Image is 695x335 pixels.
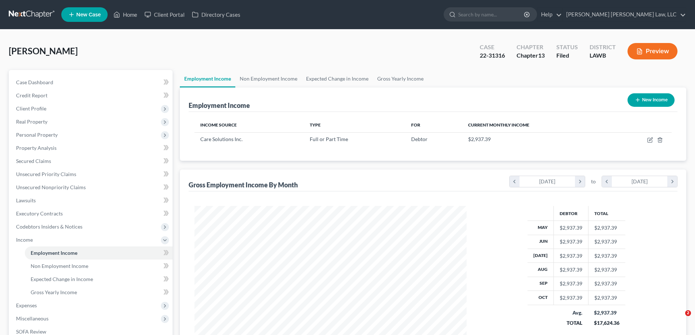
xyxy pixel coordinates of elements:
[575,176,585,187] i: chevron_right
[16,184,86,190] span: Unsecured Nonpriority Claims
[31,289,77,295] span: Gross Yearly Income
[594,319,619,327] div: $17,624.36
[560,294,582,301] div: $2,937.39
[560,252,582,260] div: $2,937.39
[25,246,173,260] a: Employment Income
[588,263,625,277] td: $2,937.39
[16,328,46,335] span: SOFA Review
[10,155,173,168] a: Secured Claims
[612,176,668,187] div: [DATE]
[537,8,562,21] a: Help
[628,43,677,59] button: Preview
[189,180,298,189] div: Gross Employment Income By Month
[594,309,619,316] div: $2,937.39
[528,221,554,235] th: May
[25,260,173,273] a: Non Employment Income
[200,122,237,128] span: Income Source
[310,122,321,128] span: Type
[468,122,529,128] span: Current Monthly Income
[16,237,33,243] span: Income
[10,207,173,220] a: Executory Contracts
[560,280,582,287] div: $2,937.39
[628,93,675,107] button: New Income
[559,319,582,327] div: TOTAL
[16,105,46,112] span: Client Profile
[200,136,243,142] span: Care Solutions Inc.
[25,286,173,299] a: Gross Yearly Income
[16,145,57,151] span: Property Analysis
[556,51,578,60] div: Filed
[373,70,428,87] a: Gross Yearly Income
[411,122,420,128] span: For
[480,51,505,60] div: 22-31316
[188,8,244,21] a: Directory Cases
[180,70,235,87] a: Employment Income
[10,194,173,207] a: Lawsuits
[685,310,691,316] span: 2
[528,235,554,249] th: Jun
[10,89,173,102] a: Credit Report
[76,12,101,17] span: New Case
[16,315,49,322] span: Miscellaneous
[16,158,51,164] span: Secured Claims
[588,235,625,249] td: $2,937.39
[10,168,173,181] a: Unsecured Priority Claims
[528,277,554,291] th: Sep
[10,141,173,155] a: Property Analysis
[310,136,348,142] span: Full or Part Time
[16,79,53,85] span: Case Dashboard
[560,238,582,245] div: $2,937.39
[16,171,76,177] span: Unsecured Priority Claims
[31,250,77,256] span: Employment Income
[560,224,582,231] div: $2,937.39
[110,8,141,21] a: Home
[16,132,58,138] span: Personal Property
[556,43,578,51] div: Status
[235,70,302,87] a: Non Employment Income
[25,273,173,286] a: Expected Change in Income
[517,43,545,51] div: Chapter
[517,51,545,60] div: Chapter
[602,176,612,187] i: chevron_left
[560,266,582,273] div: $2,937.39
[468,136,491,142] span: $2,937.39
[16,210,63,217] span: Executory Contracts
[31,276,93,282] span: Expected Change in Income
[520,176,575,187] div: [DATE]
[588,277,625,291] td: $2,937.39
[559,309,582,316] div: Avg.
[528,249,554,262] th: [DATE]
[667,176,677,187] i: chevron_right
[141,8,188,21] a: Client Portal
[588,206,625,221] th: Total
[510,176,520,187] i: chevron_left
[31,263,88,269] span: Non Employment Income
[189,101,250,110] div: Employment Income
[590,51,616,60] div: LAWB
[302,70,373,87] a: Expected Change in Income
[588,249,625,262] td: $2,937.39
[9,46,78,56] span: [PERSON_NAME]
[411,136,428,142] span: Debtor
[10,76,173,89] a: Case Dashboard
[591,178,596,185] span: to
[16,92,47,98] span: Credit Report
[590,43,616,51] div: District
[528,291,554,305] th: Oct
[16,197,36,203] span: Lawsuits
[16,302,37,308] span: Expenses
[588,221,625,235] td: $2,937.39
[670,310,688,328] iframe: Intercom live chat
[10,181,173,194] a: Unsecured Nonpriority Claims
[563,8,686,21] a: [PERSON_NAME] [PERSON_NAME] Law, LLC
[588,291,625,305] td: $2,937.39
[16,223,82,230] span: Codebtors Insiders & Notices
[16,118,47,125] span: Real Property
[458,8,525,21] input: Search by name...
[480,43,505,51] div: Case
[553,206,588,221] th: Debtor
[538,52,545,59] span: 13
[528,263,554,277] th: Aug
